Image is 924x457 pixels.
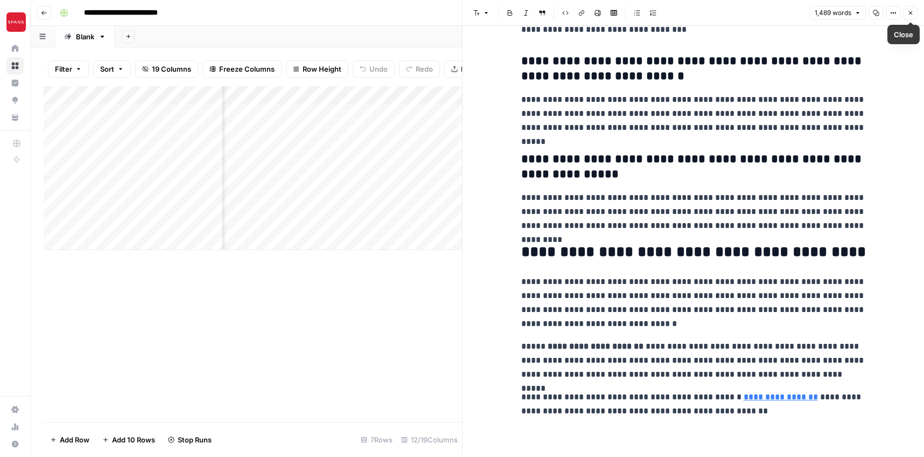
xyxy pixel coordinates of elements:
a: Blank [55,26,115,47]
span: Add 10 Rows [112,434,155,445]
span: 1,489 words [815,8,851,18]
div: Blank [76,31,94,42]
span: Filter [55,64,72,74]
button: Redo [399,60,440,78]
a: Usage [6,418,24,435]
a: Home [6,40,24,57]
button: Add 10 Rows [96,431,162,448]
button: 1,489 words [810,6,866,20]
button: Help + Support [6,435,24,453]
a: Insights [6,74,24,92]
span: 19 Columns [152,64,191,74]
button: Sort [93,60,131,78]
button: Row Height [286,60,348,78]
button: 19 Columns [135,60,198,78]
span: Undo [369,64,388,74]
a: Browse [6,57,24,74]
button: Freeze Columns [202,60,282,78]
a: Your Data [6,109,24,126]
button: Filter [48,60,89,78]
button: Workspace: Spanx [6,9,24,36]
span: Row Height [303,64,341,74]
div: 7 Rows [356,431,397,448]
span: Redo [416,64,433,74]
a: Settings [6,401,24,418]
span: Stop Runs [178,434,212,445]
button: Undo [353,60,395,78]
button: Stop Runs [162,431,218,448]
div: 12/19 Columns [397,431,462,448]
img: Spanx Logo [6,12,26,32]
button: Export CSV [444,60,506,78]
span: Add Row [60,434,89,445]
a: Opportunities [6,92,24,109]
span: Freeze Columns [219,64,275,74]
span: Sort [100,64,114,74]
div: Close [894,29,913,40]
button: Add Row [44,431,96,448]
